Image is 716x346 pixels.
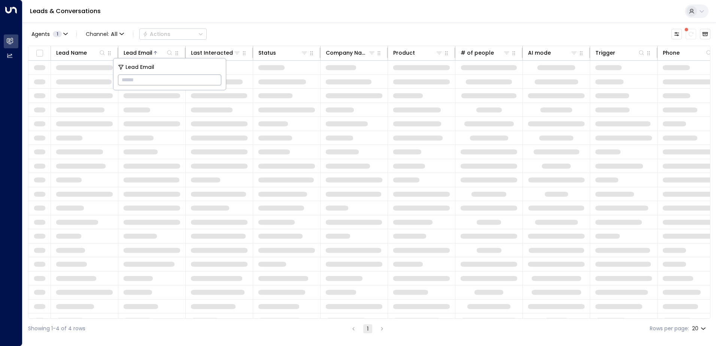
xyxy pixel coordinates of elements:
[692,323,707,334] div: 20
[30,7,101,15] a: Leads & Conversations
[461,48,510,57] div: # of people
[363,324,372,333] button: page 1
[326,48,376,57] div: Company Name
[139,28,207,40] button: Actions
[528,48,578,57] div: AI mode
[663,48,713,57] div: Phone
[700,29,710,39] button: Archived Leads
[191,48,233,57] div: Last Interacted
[56,48,87,57] div: Lead Name
[124,48,173,57] div: Lead Email
[349,324,387,333] nav: pagination navigation
[595,48,615,57] div: Trigger
[461,48,494,57] div: # of people
[258,48,308,57] div: Status
[125,63,154,72] span: Lead Email
[143,31,170,37] div: Actions
[28,29,70,39] button: Agents1
[83,29,127,39] button: Channel:All
[595,48,645,57] div: Trigger
[686,29,696,39] span: There are new threads available. Refresh the grid to view the latest updates.
[28,325,85,333] div: Showing 1-4 of 4 rows
[191,48,241,57] div: Last Interacted
[139,28,207,40] div: Button group with a nested menu
[56,48,106,57] div: Lead Name
[124,48,152,57] div: Lead Email
[393,48,443,57] div: Product
[111,31,118,37] span: All
[663,48,680,57] div: Phone
[650,325,689,333] label: Rows per page:
[83,29,127,39] span: Channel:
[53,31,62,37] span: 1
[393,48,415,57] div: Product
[326,48,368,57] div: Company Name
[31,31,50,37] span: Agents
[258,48,276,57] div: Status
[528,48,551,57] div: AI mode
[671,29,682,39] button: Customize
